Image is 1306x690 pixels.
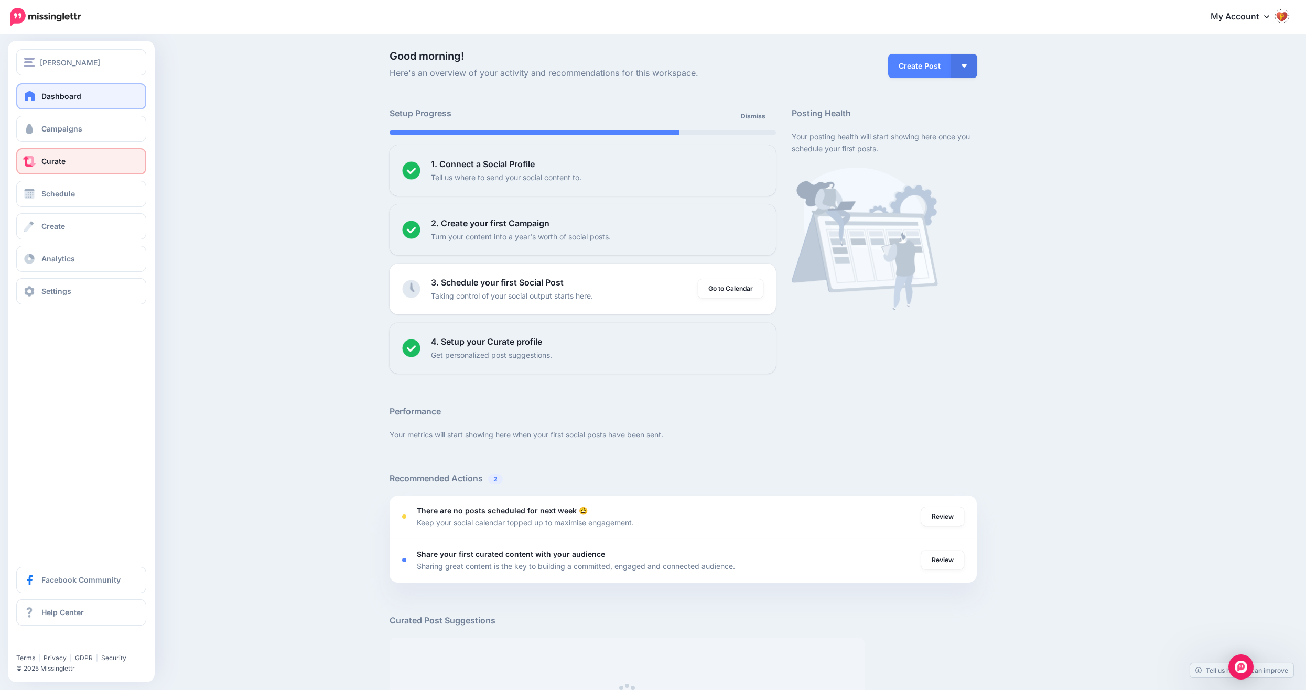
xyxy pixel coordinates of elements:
p: Sharing great content is the key to building a committed, engaged and connected audience. [417,560,735,572]
p: Tell us where to send your social content to. [431,171,581,183]
a: Terms [16,654,35,662]
a: Help Center [16,599,146,626]
h5: Posting Health [792,107,977,120]
a: My Account [1200,4,1290,30]
a: Schedule [16,181,146,207]
h5: Setup Progress [390,107,582,120]
p: Taking control of your social output starts here. [431,290,593,302]
a: Curate [16,148,146,174]
div: <div class='status-dot small red margin-right'></div>Error [402,514,406,519]
li: © 2025 Missinglettr [16,663,153,674]
span: Curate [41,157,66,166]
span: Campaigns [41,124,82,133]
p: Get personalized post suggestions. [431,349,552,361]
img: calendar-waiting.png [792,168,938,310]
b: 3. Schedule your first Social Post [431,277,564,288]
a: GDPR [75,654,93,662]
a: Settings [16,278,146,304]
img: Missinglettr [10,8,81,26]
a: Create Post [888,54,951,78]
span: | [96,654,98,662]
a: Security [101,654,126,662]
span: Help Center [41,608,84,617]
a: Create [16,213,146,239]
a: Tell us how we can improve [1190,663,1293,677]
span: Here's an overview of your activity and recommendations for this workspace. [390,67,776,80]
p: Your metrics will start showing here when your first social posts have been sent. [390,429,977,441]
span: | [70,654,72,662]
a: Privacy [44,654,67,662]
div: Open Intercom Messenger [1228,654,1254,680]
a: Campaigns [16,116,146,142]
a: Dashboard [16,83,146,109]
b: 4. Setup your Curate profile [431,336,542,347]
a: Review [921,507,964,526]
a: Facebook Community [16,567,146,593]
a: Go to Calendar [698,279,763,298]
h5: Recommended Actions [390,472,977,485]
img: menu.png [24,58,35,67]
div: <div class='status-dot small red margin-right'></div>Error [402,558,406,562]
button: [PERSON_NAME] [16,49,146,75]
img: checked-circle.png [402,339,420,357]
img: arrow-down-white.png [962,64,967,68]
a: Dismiss [735,107,772,126]
span: Dashboard [41,92,81,101]
iframe: Twitter Follow Button [16,639,96,649]
b: 1. Connect a Social Profile [431,159,535,169]
img: checked-circle.png [402,161,420,180]
span: Schedule [41,189,75,198]
b: 2. Create your first Campaign [431,218,549,228]
a: Analytics [16,246,146,272]
p: Keep your social calendar topped up to maximise engagement. [417,517,634,529]
h5: Performance [390,405,977,418]
a: Review [921,551,964,569]
span: 2 [488,474,503,484]
span: | [38,654,40,662]
span: Create [41,222,65,231]
img: checked-circle.png [402,221,420,239]
b: Share your first curated content with your audience [417,550,605,558]
b: There are no posts scheduled for next week 😩 [417,506,588,515]
p: Turn your content into a year's worth of social posts. [431,231,611,243]
h5: Curated Post Suggestions [390,614,977,627]
span: Settings [41,287,71,295]
p: Your posting health will start showing here once you schedule your first posts. [792,130,977,155]
img: clock-grey.png [402,280,420,298]
span: Facebook Community [41,575,121,584]
span: Good morning! [390,50,464,62]
span: [PERSON_NAME] [40,57,100,69]
span: Analytics [41,254,75,263]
